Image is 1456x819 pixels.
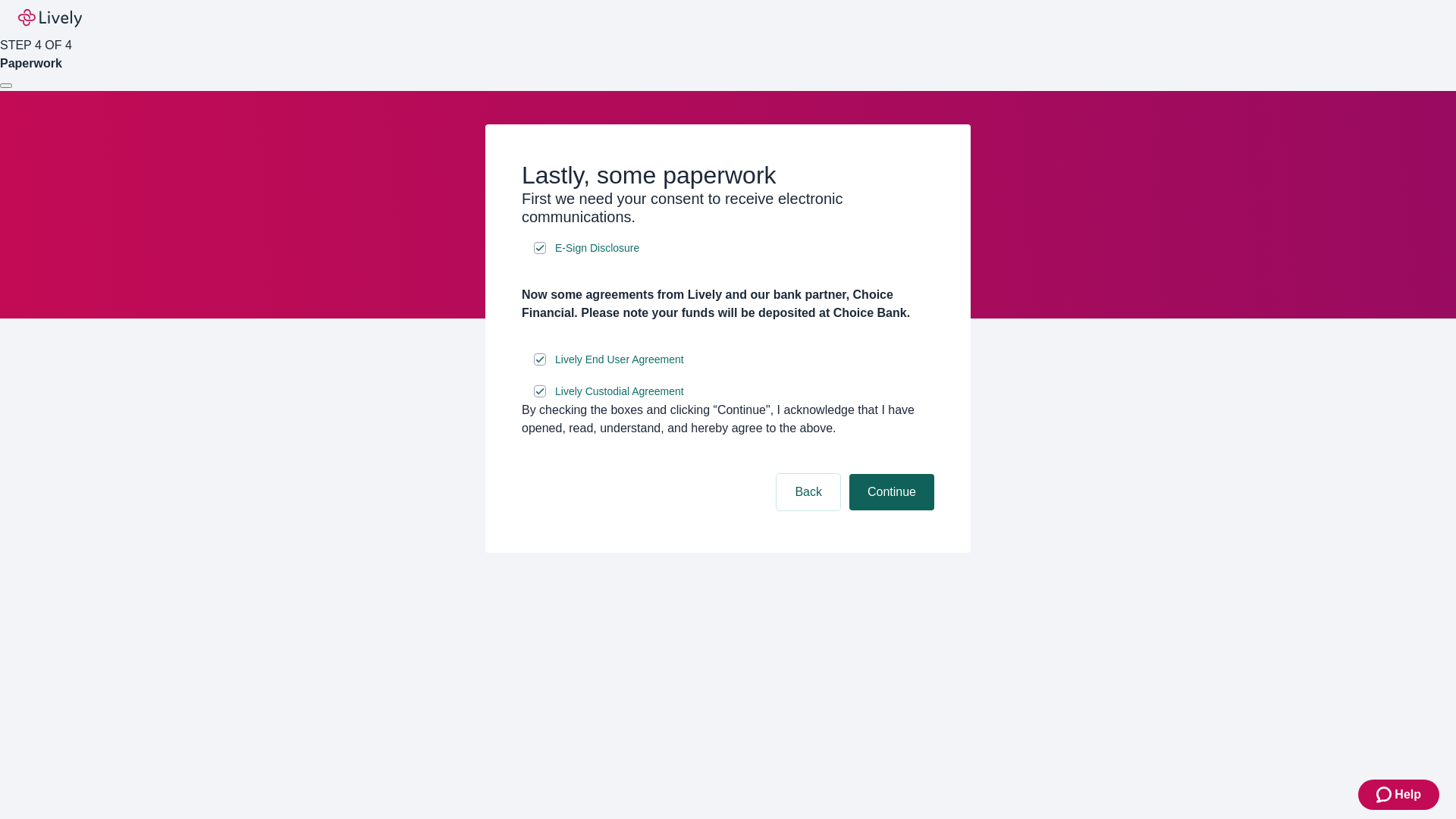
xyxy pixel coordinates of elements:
span: Help [1395,786,1421,804]
button: Continue [849,474,934,510]
span: Lively End User Agreement [555,352,684,368]
svg: Zendesk support icon [1376,786,1395,804]
a: e-sign disclosure document [552,239,642,258]
span: E-Sign Disclosure [555,240,639,256]
h4: Now some agreements from Lively and our bank partner, Choice Financial. Please note your funds wi... [522,286,934,322]
a: e-sign disclosure document [552,350,687,369]
div: By checking the boxes and clicking “Continue", I acknowledge that I have opened, read, understand... [522,401,934,438]
a: e-sign disclosure document [552,382,687,401]
h2: Lastly, some paperwork [522,161,934,190]
span: Lively Custodial Agreement [555,384,684,400]
img: Lively [18,9,82,27]
h3: First we need your consent to receive electronic communications. [522,190,934,226]
button: Zendesk support iconHelp [1358,780,1439,810]
button: Back [777,474,840,510]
